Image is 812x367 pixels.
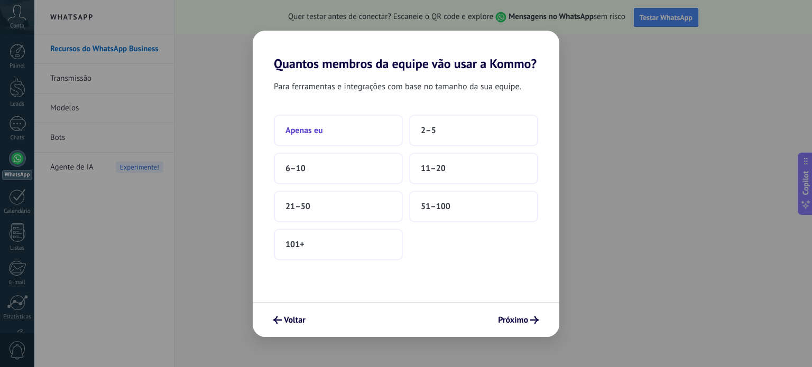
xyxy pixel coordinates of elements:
[409,115,538,146] button: 2–5
[269,311,310,329] button: Voltar
[421,201,450,212] span: 51–100
[421,163,446,174] span: 11–20
[285,125,323,136] span: Apenas eu
[409,153,538,184] button: 11–20
[285,201,310,212] span: 21–50
[274,153,403,184] button: 6–10
[285,163,306,174] span: 6–10
[274,191,403,222] button: 21–50
[409,191,538,222] button: 51–100
[284,316,306,324] span: Voltar
[285,239,304,250] span: 101+
[274,229,403,260] button: 101+
[274,115,403,146] button: Apenas eu
[274,80,521,93] span: Para ferramentas e integrações com base no tamanho da sua equipe.
[253,31,559,71] h2: Quantos membros da equipe vão usar a Kommo?
[421,125,436,136] span: 2–5
[498,316,528,324] span: Próximo
[493,311,543,329] button: Próximo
